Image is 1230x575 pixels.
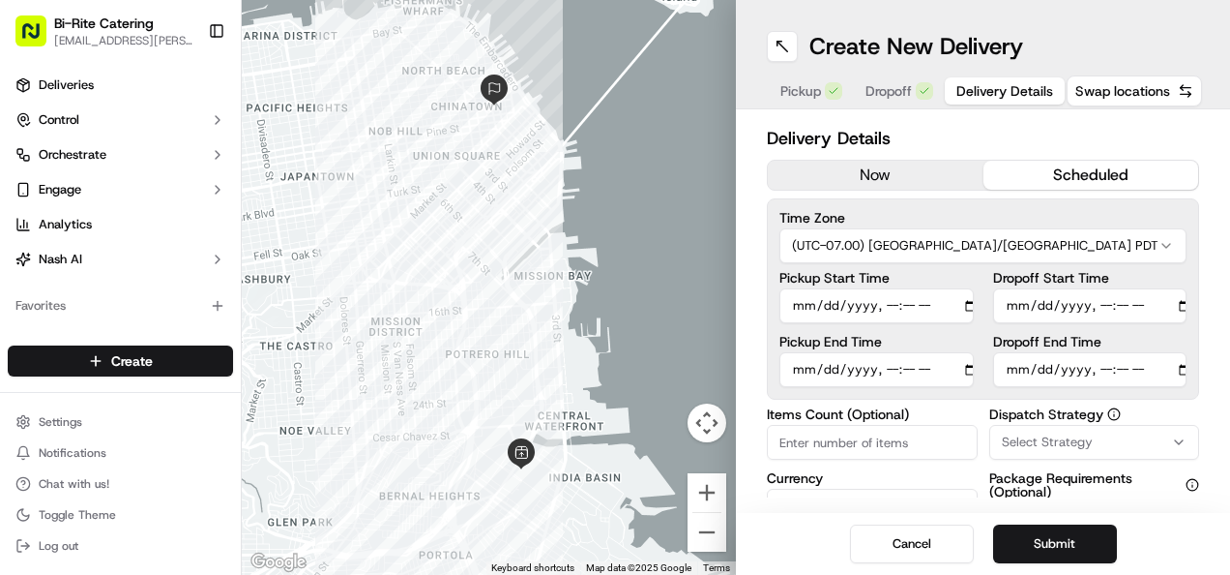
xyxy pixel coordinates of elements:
[703,562,730,573] a: Terms (opens in new tab)
[87,185,317,204] div: Start new chat
[39,181,81,198] span: Engage
[192,432,234,446] span: Pylon
[779,211,1186,225] label: Time Zone
[19,282,50,313] img: Zach Benton
[247,550,310,575] a: Open this area in Google Maps (opens a new window)
[161,352,167,368] span: •
[39,216,92,233] span: Analytics
[993,525,1117,563] button: Submit
[8,439,233,467] button: Notifications
[171,300,211,316] span: [DATE]
[989,408,1200,421] label: Dispatch Strategy
[779,271,974,285] label: Pickup Start Time
[39,111,79,129] span: Control
[329,191,352,214] button: Start new chat
[1002,434,1093,451] span: Select Strategy
[993,335,1187,348] label: Dropoff End Time
[983,161,1199,190] button: scheduled
[19,185,54,220] img: 1736555255976-a54dd68f-1ca7-489b-9aae-adbdc363a1c4
[39,538,78,554] span: Log out
[300,248,352,271] button: See all
[39,353,54,369] img: 1736555255976-a54dd68f-1ca7-489b-9aae-adbdc363a1c4
[850,525,974,563] button: Cancel
[989,425,1200,460] button: Select Strategy
[136,431,234,446] a: Powered byPylon
[688,473,726,512] button: Zoom in
[39,476,109,492] span: Chat with us!
[54,33,192,48] button: [EMAIL_ADDRESS][PERSON_NAME][DOMAIN_NAME]
[39,146,106,164] span: Orchestrate
[19,77,352,108] p: Welcome 👋
[39,414,82,430] span: Settings
[8,501,233,529] button: Toggle Theme
[19,334,50,365] img: Joseph V.
[1186,478,1199,492] button: Package Requirements (Optional)
[767,471,978,485] label: Currency
[1075,81,1170,101] span: Swap locations
[989,471,1200,499] label: Package Requirements (Optional)
[1107,408,1121,421] button: Dispatch Strategy
[161,300,167,316] span: •
[171,352,211,368] span: [DATE]
[60,352,157,368] span: [PERSON_NAME]
[767,125,1199,152] h2: Delivery Details
[8,139,233,170] button: Orchestrate
[39,445,106,461] span: Notifications
[60,300,157,316] span: [PERSON_NAME]
[586,562,691,573] span: Map data ©2025 Google
[8,70,233,101] a: Deliveries
[50,125,348,145] input: Got a question? Start typing here...
[54,14,154,33] button: Bi-Rite Catering
[247,550,310,575] img: Google
[8,290,233,321] div: Favorites
[111,351,153,371] span: Create
[87,204,266,220] div: We're available if you need us!
[8,174,233,205] button: Engage
[767,425,978,460] input: Enter number of items
[1067,76,1202,106] button: Swap locations
[19,19,58,58] img: Nash
[8,409,233,436] button: Settings
[8,209,233,240] a: Analytics
[993,271,1187,285] label: Dropoff Start Time
[8,244,233,275] button: Nash AI
[39,76,94,94] span: Deliveries
[491,561,574,575] button: Keyboard shortcuts
[768,161,983,190] button: now
[688,404,726,442] button: Map camera controls
[865,81,912,101] span: Dropoff
[780,81,821,101] span: Pickup
[8,346,233,377] button: Create
[767,408,978,421] label: Items Count (Optional)
[956,81,1053,101] span: Delivery Details
[19,252,130,267] div: Past conversations
[39,507,116,523] span: Toggle Theme
[8,532,233,560] button: Log out
[41,185,75,220] img: 4920774857489_3d7f54699973ba98c624_72.jpg
[39,251,82,268] span: Nash AI
[809,31,1023,62] h1: Create New Delivery
[8,8,200,54] button: Bi-Rite Catering[EMAIL_ADDRESS][PERSON_NAME][DOMAIN_NAME]
[779,335,974,348] label: Pickup End Time
[8,470,233,498] button: Chat with us!
[688,513,726,552] button: Zoom out
[8,105,233,136] button: Control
